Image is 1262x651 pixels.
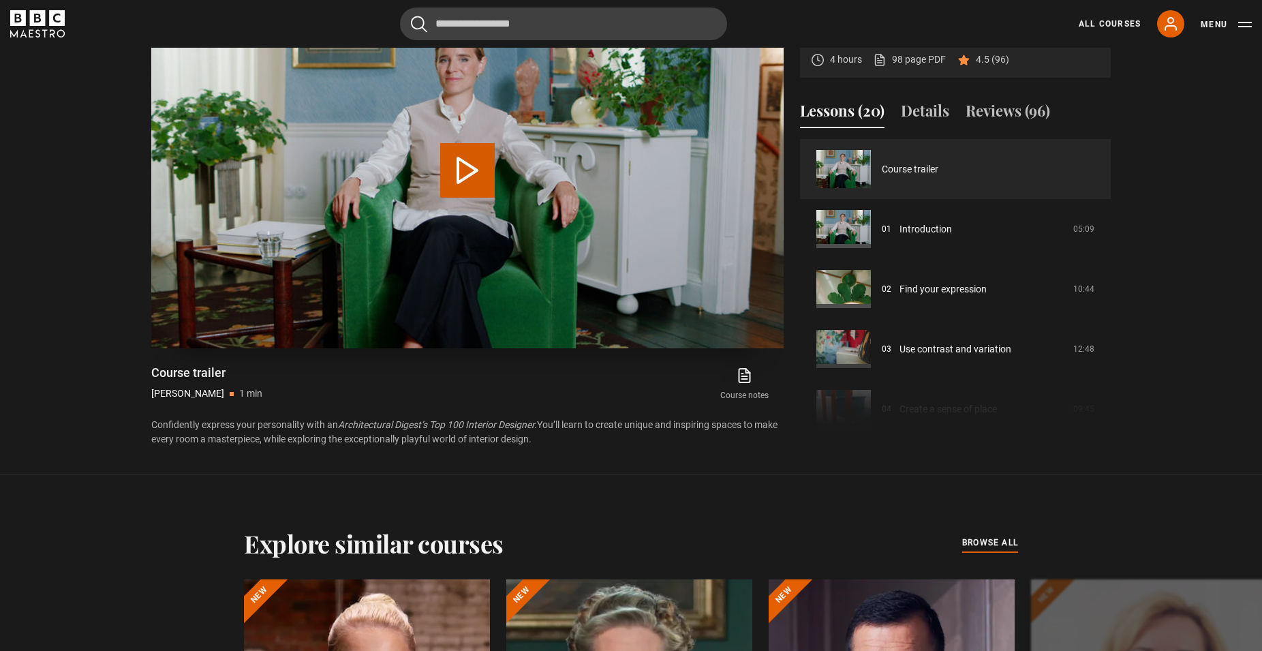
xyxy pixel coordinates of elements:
[966,100,1050,128] button: Reviews (96)
[901,100,949,128] button: Details
[1201,18,1252,31] button: Toggle navigation
[706,365,784,404] a: Course notes
[239,387,262,401] p: 1 min
[338,419,537,430] i: Architectural Digest’s Top 100 Interior Designer.
[882,162,938,177] a: Course trailer
[1079,18,1141,30] a: All Courses
[873,52,946,67] a: 98 page PDF
[830,52,862,67] p: 4 hours
[411,16,427,33] button: Submit the search query
[440,143,495,198] button: Play Video
[976,52,1009,67] p: 4.5 (96)
[151,387,224,401] p: [PERSON_NAME]
[962,536,1018,551] a: browse all
[800,100,884,128] button: Lessons (20)
[151,365,262,381] h1: Course trailer
[10,10,65,37] svg: BBC Maestro
[151,418,784,446] p: Confidently express your personality with an You’ll learn to create unique and inspiring spaces t...
[962,536,1018,549] span: browse all
[400,7,727,40] input: Search
[899,282,987,297] a: Find your expression
[244,529,504,558] h2: Explore similar courses
[899,342,1011,357] a: Use contrast and variation
[899,222,952,237] a: Introduction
